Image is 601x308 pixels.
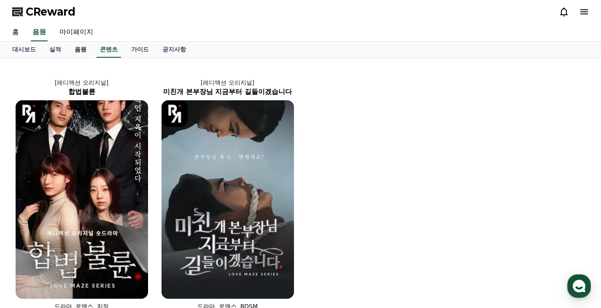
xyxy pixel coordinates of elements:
[156,42,193,58] a: 공지사항
[9,87,155,97] h2: 합법불륜
[43,42,68,58] a: 실적
[5,24,26,41] a: 홈
[16,100,148,299] img: 합법불륜
[77,251,87,258] span: 대화
[162,100,188,127] img: [object Object] Logo
[53,24,100,41] a: 마이페이지
[5,42,43,58] a: 대시보드
[155,87,301,97] h2: 미친개 본부장님 지금부터 길들이겠습니다
[3,238,56,259] a: 홈
[26,5,75,19] span: CReward
[9,78,155,87] p: [레디액션 오리지널]
[56,238,109,259] a: 대화
[130,251,140,257] span: 설정
[97,42,121,58] a: 콘텐츠
[155,78,301,87] p: [레디액션 오리지널]
[109,238,162,259] a: 설정
[27,251,32,257] span: 홈
[162,100,294,299] img: 미친개 본부장님 지금부터 길들이겠습니다
[12,5,75,19] a: CReward
[31,24,48,41] a: 음원
[124,42,156,58] a: 가이드
[68,42,93,58] a: 음원
[16,100,42,127] img: [object Object] Logo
